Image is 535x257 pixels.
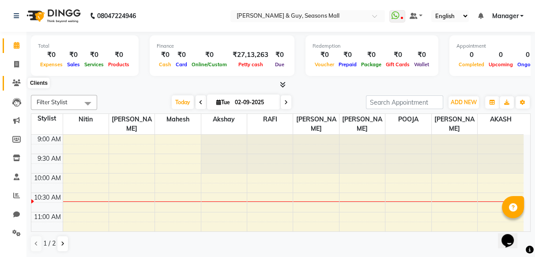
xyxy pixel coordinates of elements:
span: Card [173,61,189,68]
span: Upcoming [486,61,515,68]
div: ₹0 [384,50,412,60]
div: ₹0 [157,50,173,60]
div: ₹0 [272,50,287,60]
span: AKASH [478,114,524,125]
b: 08047224946 [97,4,136,28]
input: Search Appointment [366,95,443,109]
span: Expenses [38,61,65,68]
div: ₹0 [38,50,65,60]
span: Services [82,61,106,68]
span: Online/Custom [189,61,229,68]
span: [PERSON_NAME] [109,114,154,134]
span: 1 / 2 [43,239,56,248]
span: Prepaid [336,61,359,68]
span: Akshay [201,114,247,125]
div: ₹27,13,263 [229,50,272,60]
span: Mahesh [155,114,200,125]
div: 11:00 AM [32,212,63,222]
img: logo [23,4,83,28]
span: Due [273,61,286,68]
span: Cash [157,61,173,68]
div: 9:00 AM [36,135,63,144]
div: Redemption [313,42,431,50]
input: 2025-09-02 [232,96,276,109]
div: Stylist [31,114,63,123]
span: Gift Cards [384,61,412,68]
div: ₹0 [412,50,431,60]
button: ADD NEW [448,96,479,109]
span: [PERSON_NAME] [293,114,339,134]
span: Package [359,61,384,68]
span: [PERSON_NAME] [432,114,477,134]
span: Filter Stylist [37,98,68,106]
div: ₹0 [65,50,82,60]
span: Tue [214,99,232,106]
div: ₹0 [82,50,106,60]
div: Clients [28,78,50,88]
span: Nitin [63,114,109,125]
span: POOJA [385,114,431,125]
span: Products [106,61,132,68]
span: Completed [456,61,486,68]
div: 9:30 AM [36,154,63,163]
span: ADD NEW [451,99,477,106]
span: Manager [492,11,518,21]
iframe: chat widget [498,222,526,248]
div: 10:30 AM [32,193,63,202]
div: ₹0 [359,50,384,60]
span: Today [172,95,194,109]
span: Voucher [313,61,336,68]
div: ₹0 [313,50,336,60]
div: Total [38,42,132,50]
div: 0 [486,50,515,60]
div: ₹0 [106,50,132,60]
div: 10:00 AM [32,174,63,183]
span: [PERSON_NAME] [339,114,385,134]
span: Petty cash [236,61,265,68]
div: Finance [157,42,287,50]
div: ₹0 [173,50,189,60]
span: Wallet [412,61,431,68]
span: Sales [65,61,82,68]
div: ₹0 [336,50,359,60]
div: ₹0 [189,50,229,60]
div: 0 [456,50,486,60]
span: RAFI [247,114,293,125]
